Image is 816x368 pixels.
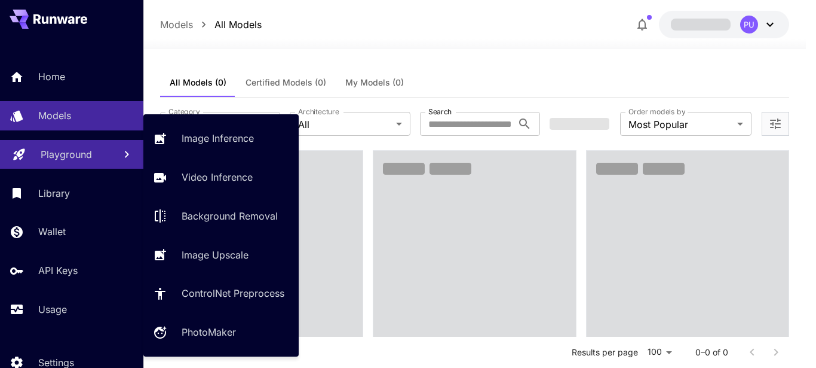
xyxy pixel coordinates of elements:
span: Certified Models (0) [246,77,326,88]
p: Video Inference [182,170,253,184]
span: All [298,117,391,132]
p: Results per page [572,346,638,358]
p: Wallet [38,224,66,239]
nav: breadcrumb [160,17,262,32]
p: API Keys [38,263,78,278]
button: Open more filters [768,117,783,132]
label: Search [428,107,452,117]
a: PhotoMaker [143,318,299,347]
a: ControlNet Preprocess [143,279,299,308]
div: 100 [643,343,676,361]
label: Category [168,107,200,117]
p: Playground [41,147,92,162]
a: Video Inference [143,163,299,192]
p: PhotoMaker [182,325,236,339]
a: Image Upscale [143,240,299,269]
p: Image Inference [182,131,254,145]
span: All Models (0) [170,77,226,88]
p: Image Upscale [182,248,249,262]
p: 0–0 of 0 [695,346,728,358]
p: All Models [214,17,262,32]
p: ControlNet Preprocess [182,286,284,300]
p: Models [38,108,71,123]
span: Most Popular [628,117,732,132]
p: Usage [38,302,67,317]
p: Background Removal [182,209,278,223]
p: Home [38,69,65,84]
a: Background Removal [143,202,299,231]
label: Architecture [298,107,339,117]
div: PU [740,16,758,34]
p: Models [160,17,193,32]
label: Order models by [628,107,685,117]
span: My Models (0) [345,77,404,88]
p: Library [38,186,70,200]
a: Image Inference [143,124,299,153]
